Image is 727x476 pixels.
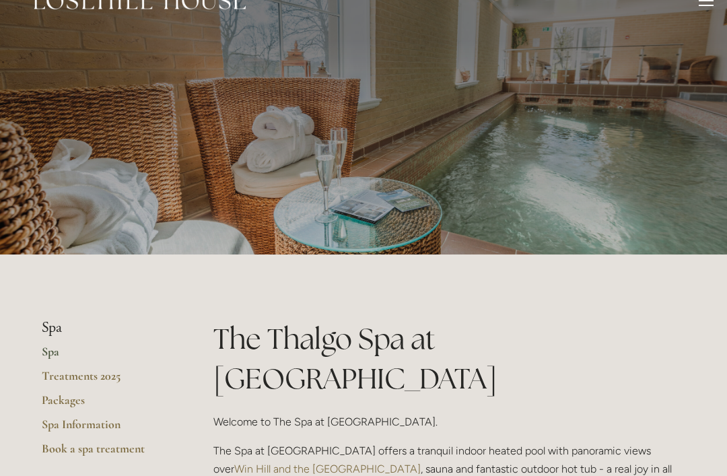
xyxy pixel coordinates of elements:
[42,417,170,441] a: Spa Information
[42,368,170,393] a: Treatments 2025
[42,344,170,368] a: Spa
[42,441,170,465] a: Book a spa treatment
[42,393,170,417] a: Packages
[213,413,685,431] p: Welcome to The Spa at [GEOGRAPHIC_DATA].
[213,319,685,399] h1: The Thalgo Spa at [GEOGRAPHIC_DATA]
[234,463,421,475] a: Win Hill and the [GEOGRAPHIC_DATA]
[42,319,170,337] li: Spa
